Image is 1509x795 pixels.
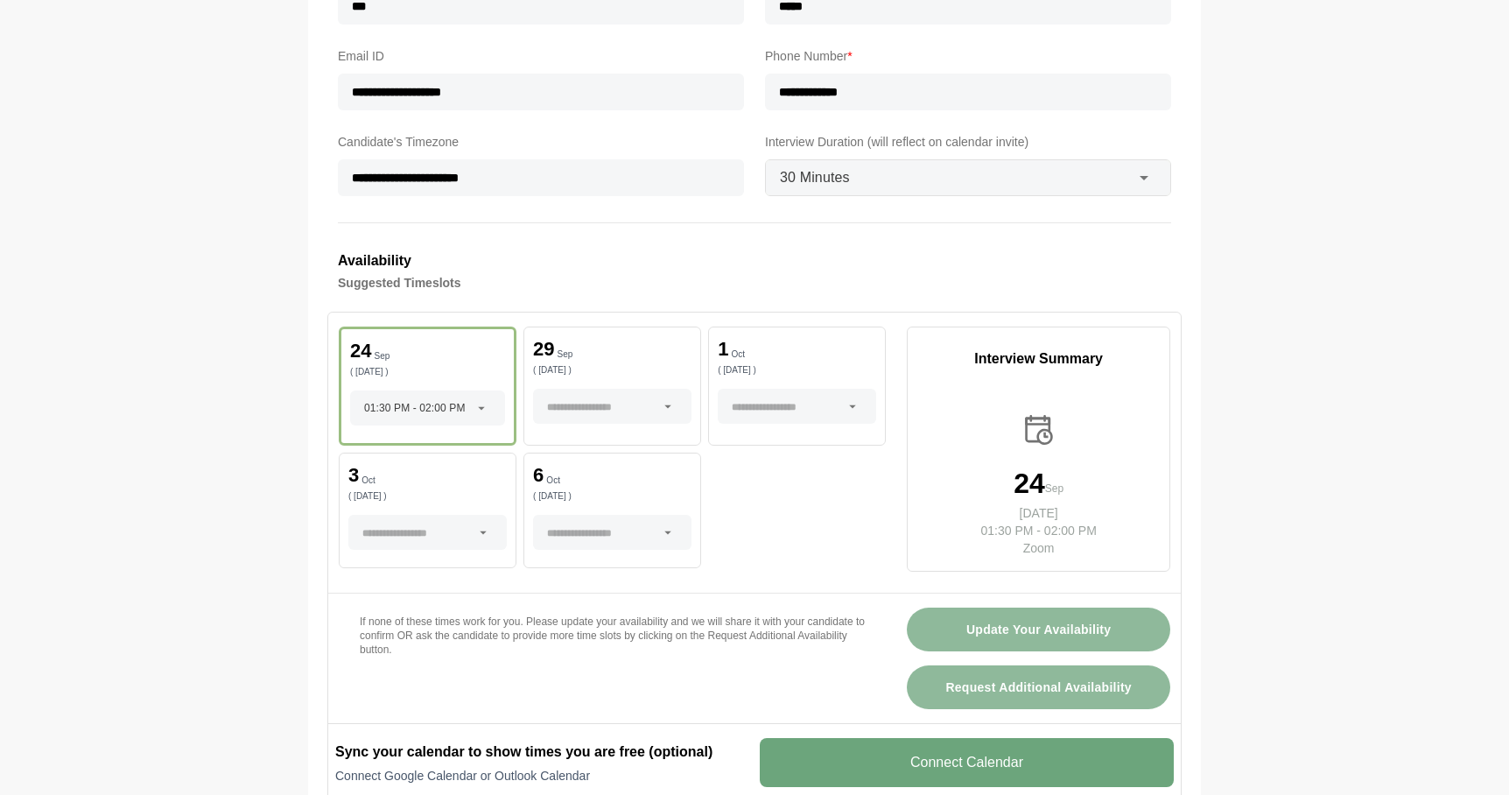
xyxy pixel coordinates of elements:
[338,46,744,67] label: Email ID
[350,368,505,376] p: ( [DATE] )
[335,742,749,763] h2: Sync your calendar to show times you are free (optional)
[718,366,876,375] p: ( [DATE] )
[348,466,359,485] p: 3
[558,350,573,359] p: Sep
[1021,412,1057,448] img: calender
[533,492,691,501] p: ( [DATE] )
[1045,480,1063,497] p: Sep
[907,608,1170,651] button: Update Your Availability
[967,522,1111,539] p: 01:30 PM - 02:00 PM
[1014,469,1045,497] p: 24
[908,348,1169,369] p: Interview Summary
[967,539,1111,557] p: Zoom
[361,476,375,485] p: Oct
[765,131,1171,152] label: Interview Duration (will reflect on calendar invite)
[533,466,544,485] p: 6
[967,504,1111,522] p: [DATE]
[338,250,1171,272] h3: Availability
[907,665,1170,709] button: Request Additional Availability
[780,166,850,189] span: 30 Minutes
[335,767,749,784] p: Connect Google Calendar or Outlook Calendar
[533,366,691,375] p: ( [DATE] )
[338,131,744,152] label: Candidate's Timezone
[533,340,554,359] p: 29
[765,46,1171,67] label: Phone Number
[350,341,371,361] p: 24
[348,492,507,501] p: ( [DATE] )
[338,272,1171,293] h4: Suggested Timeslots
[360,615,865,657] p: If none of these times work for you. Please update your availability and we will share it with yo...
[760,738,1174,787] v-button: Connect Calendar
[374,352,390,361] p: Sep
[364,390,466,426] span: 01:30 PM - 02:00 PM
[546,476,560,485] p: Oct
[718,340,728,359] p: 1
[731,350,745,359] p: Oct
